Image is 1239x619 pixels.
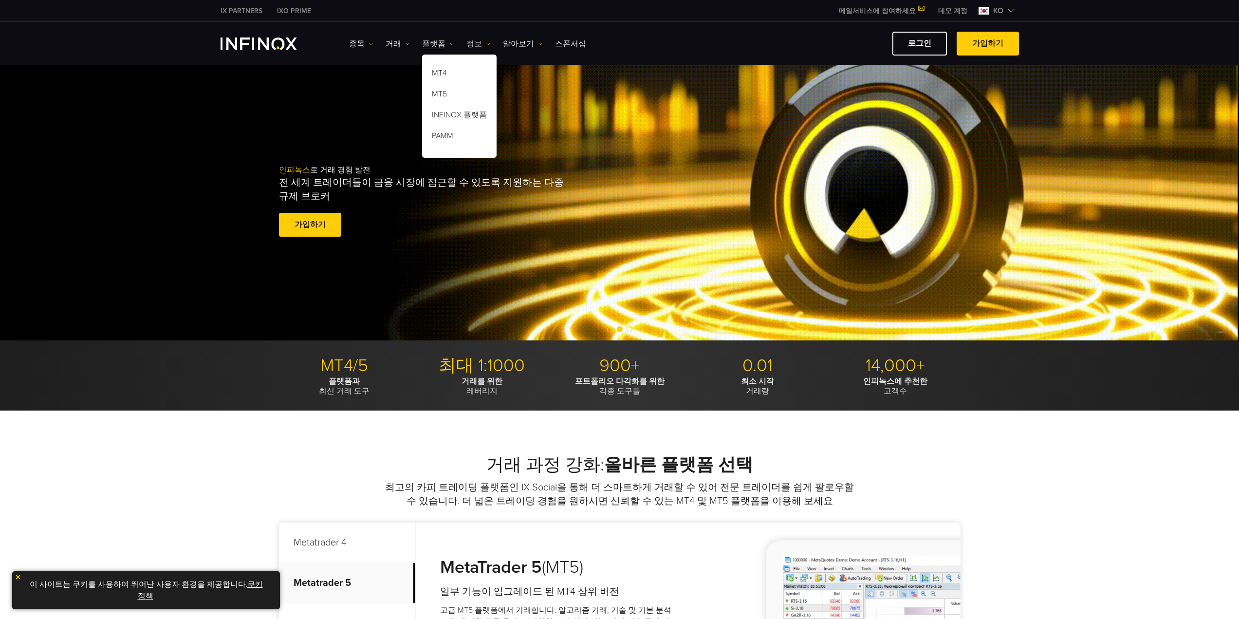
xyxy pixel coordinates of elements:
strong: 인피녹스에 추천한 [863,376,927,386]
span: Go to slide 2 [617,326,623,332]
a: 스폰서십 [555,38,586,50]
a: 메일서비스에 참여하세요 [832,7,931,15]
strong: 거래를 위한 [462,376,502,386]
div: 로 거래 경험 발전 [279,150,640,255]
p: 최신 거래 도구 [279,376,409,396]
p: Metatrader 4 [279,523,415,563]
a: 플랫폼 [422,38,454,50]
p: 고객수 [830,376,961,396]
p: 0.01 [692,355,823,376]
a: 가입하기 [957,32,1019,56]
p: Metatrader 5 [279,563,415,603]
h2: 거래 과정 강화: [279,454,961,476]
a: 가입하기 [279,213,341,237]
p: 전 세계 트레이더들이 금융 시장에 접근할 수 있도록 지원하는 다중 규제 브로커 [279,176,568,203]
p: 900+ [555,355,685,376]
a: INFINOX Logo [221,38,320,50]
strong: 포트폴리오 다각화를 위한 [575,376,665,386]
span: Go to slide 1 [607,326,613,332]
h4: 일부 기능이 업그레이드 된 MT4 상위 버전 [440,585,672,599]
p: 레버리지 [417,376,547,396]
p: 최대 1:1000 [417,355,547,376]
p: 최고의 카피 트레이딩 플랫폼인 IX Social을 통해 더 스마트하게 거래할 수 있어 전문 트레이더를 쉽게 팔로우할 수 있습니다. 더 넓은 트레이딩 경험을 원하시면 신뢰할 수... [384,481,856,508]
a: 종목 [349,38,373,50]
a: INFINOX 플랫폼 [422,106,497,127]
span: ko [989,5,1007,17]
span: Go to slide 3 [627,326,632,332]
a: INFINOX [270,6,318,16]
p: 각종 도구들 [555,376,685,396]
a: INFINOX MENU [931,6,975,16]
a: MT4 [422,64,497,85]
p: 14,000+ [830,355,961,376]
p: 거래량 [692,376,823,396]
span: 인피녹스 [279,165,310,175]
strong: 올바른 플랫폼 선택 [604,454,753,475]
strong: 플랫폼과 [329,376,360,386]
p: MT4/5 [279,355,409,376]
img: yellow close icon [15,574,21,581]
a: MT5 [422,85,497,106]
a: 거래 [386,38,410,50]
strong: 최소 시작 [741,376,774,386]
a: INFINOX [213,6,270,16]
a: 정보 [466,38,491,50]
a: 로그인 [892,32,947,56]
h3: (MT5) [440,557,672,578]
a: 알아보기 [503,38,543,50]
p: 이 사이트는 쿠키를 사용하여 뛰어난 사용자 환경을 제공합니다. . [17,576,275,604]
strong: MetaTrader 5 [440,557,542,578]
a: PAMM [422,127,497,148]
